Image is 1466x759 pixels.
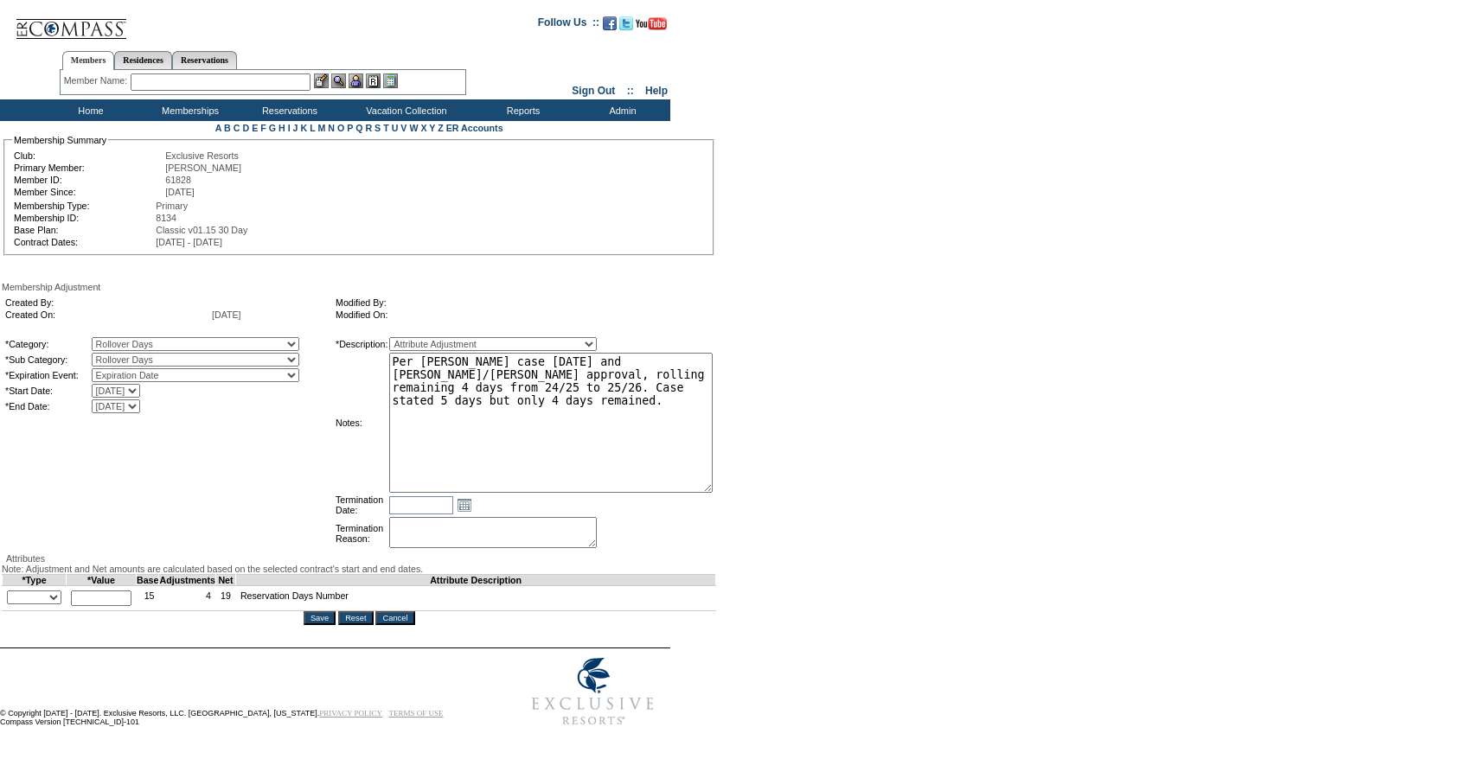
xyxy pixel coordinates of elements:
[215,123,221,133] a: A
[572,85,615,97] a: Sign Out
[5,353,90,367] td: *Sub Category:
[338,611,373,625] input: Reset
[14,175,163,185] td: Member ID:
[293,123,298,133] a: J
[375,611,414,625] input: Cancel
[347,123,353,133] a: P
[515,648,670,735] img: Exclusive Resorts
[234,123,240,133] a: C
[619,22,633,32] a: Follow us on Twitter
[365,123,372,133] a: R
[212,309,241,320] span: [DATE]
[165,187,195,197] span: [DATE]
[14,163,163,173] td: Primary Member:
[39,99,138,121] td: Home
[5,337,90,351] td: *Category:
[619,16,633,30] img: Follow us on Twitter
[14,225,154,235] td: Base Plan:
[336,309,659,320] td: Modified On:
[603,16,617,30] img: Become our fan on Facebook
[15,4,127,40] img: Compass Home
[238,99,337,121] td: Reservations
[137,575,159,586] td: Base
[14,150,163,161] td: Club:
[5,384,90,398] td: *Start Date:
[67,575,137,586] td: *Value
[471,99,571,121] td: Reports
[571,99,670,121] td: Admin
[392,123,399,133] a: U
[224,123,231,133] a: B
[336,297,659,308] td: Modified By:
[627,85,634,97] span: ::
[14,213,154,223] td: Membership ID:
[366,73,381,88] img: Reservations
[2,564,716,574] div: Note: Adjustment and Net amounts are calculated based on the selected contract's start and end da...
[14,201,154,211] td: Membership Type:
[12,135,108,145] legend: Membership Summary
[14,187,163,197] td: Member Since:
[328,123,335,133] a: N
[420,123,426,133] a: X
[156,237,222,247] span: [DATE] - [DATE]
[137,586,159,611] td: 15
[5,297,210,308] td: Created By:
[355,123,362,133] a: Q
[336,517,387,550] td: Termination Reason:
[304,611,336,625] input: Save
[278,123,285,133] a: H
[2,553,716,564] div: Attributes
[603,22,617,32] a: Become our fan on Facebook
[319,709,382,718] a: PRIVACY POLICY
[260,123,266,133] a: F
[317,123,325,133] a: M
[409,123,418,133] a: W
[400,123,407,133] a: V
[446,123,503,133] a: ER Accounts
[216,586,236,611] td: 19
[156,201,188,211] span: Primary
[165,150,239,161] span: Exclusive Resorts
[336,494,387,515] td: Termination Date:
[314,73,329,88] img: b_edit.gif
[5,368,90,382] td: *Expiration Event:
[331,73,346,88] img: View
[138,99,238,121] td: Memberships
[383,123,389,133] a: T
[242,123,249,133] a: D
[300,123,307,133] a: K
[3,575,67,586] td: *Type
[159,586,216,611] td: 4
[235,586,716,611] td: Reservation Days Number
[14,237,154,247] td: Contract Dates:
[5,399,90,413] td: *End Date:
[114,51,172,69] a: Residences
[455,495,474,514] a: Open the calendar popup.
[429,123,435,133] a: Y
[172,51,237,69] a: Reservations
[336,337,387,351] td: *Description:
[165,163,241,173] span: [PERSON_NAME]
[337,123,344,133] a: O
[538,15,599,35] td: Follow Us ::
[349,73,363,88] img: Impersonate
[156,225,247,235] span: Classic v01.15 30 Day
[165,175,191,185] span: 61828
[375,123,381,133] a: S
[159,575,216,586] td: Adjustments
[62,51,115,70] a: Members
[64,73,131,88] div: Member Name:
[235,575,716,586] td: Attribute Description
[636,17,667,30] img: Subscribe to our YouTube Channel
[2,282,716,292] div: Membership Adjustment
[636,22,667,32] a: Subscribe to our YouTube Channel
[645,85,668,97] a: Help
[336,353,387,493] td: Notes:
[389,709,444,718] a: TERMS OF USE
[269,123,276,133] a: G
[310,123,315,133] a: L
[216,575,236,586] td: Net
[288,123,291,133] a: I
[252,123,258,133] a: E
[337,99,471,121] td: Vacation Collection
